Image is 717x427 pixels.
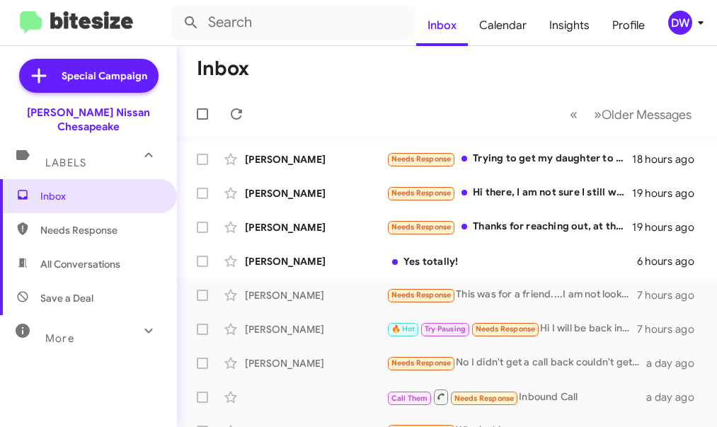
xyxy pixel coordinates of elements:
span: Needs Response [391,188,452,198]
span: « [570,106,578,123]
div: 7 hours ago [637,322,706,336]
span: Needs Response [391,290,452,300]
a: Inbox [416,5,468,46]
nav: Page navigation example [562,100,700,129]
div: [PERSON_NAME] [245,356,386,370]
div: Hi there, I am not sure I still want to sell it but I'll entertain price offers. [386,185,632,201]
button: Previous [561,100,586,129]
div: [PERSON_NAME] [245,152,386,166]
div: No I didn't get a call back couldn't get back no one hit me up call was putting down a 1000 for m... [386,355,646,371]
div: Inbound Call [386,388,646,406]
span: 🔥 Hot [391,324,415,334]
div: [PERSON_NAME] [245,186,386,200]
span: Needs Response [476,324,536,334]
button: DW [656,11,701,35]
button: Next [585,100,700,129]
span: More [45,332,74,345]
div: Trying to get my daughter to come by for you guys to look at it since you have most of my records... [386,151,632,167]
a: Special Campaign [19,59,159,93]
span: Needs Response [454,394,515,403]
a: Insights [538,5,601,46]
div: a day ago [646,356,706,370]
h1: Inbox [197,57,249,80]
input: Search [171,6,416,40]
div: a day ago [646,390,706,404]
span: Needs Response [391,358,452,368]
div: Yes totally! [386,254,637,268]
div: Hi I will be back in town next weekend. The weather interfered with our car shopping last time. [386,321,637,337]
div: Thanks for reaching out, at this time I am not interested in looking at any more vehicles. You al... [386,219,632,235]
span: Older Messages [602,107,692,123]
a: Calendar [468,5,538,46]
span: All Conversations [40,257,120,271]
div: [PERSON_NAME] [245,322,386,336]
span: Try Pausing [425,324,466,334]
div: [PERSON_NAME] [245,288,386,302]
div: 19 hours ago [632,220,706,234]
span: Special Campaign [62,69,147,83]
span: Needs Response [40,223,161,237]
span: Labels [45,156,86,169]
a: Profile [601,5,656,46]
div: 7 hours ago [637,288,706,302]
span: Needs Response [391,222,452,232]
span: Inbox [40,189,161,203]
div: [PERSON_NAME] [245,220,386,234]
div: 18 hours ago [632,152,706,166]
span: Save a Deal [40,291,93,305]
div: 6 hours ago [637,254,706,268]
span: Call Them [391,394,428,403]
div: This was for a friend....I am not looking [386,287,637,303]
div: DW [668,11,692,35]
span: Needs Response [391,154,452,164]
div: [PERSON_NAME] [245,254,386,268]
div: 19 hours ago [632,186,706,200]
span: » [594,106,602,123]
